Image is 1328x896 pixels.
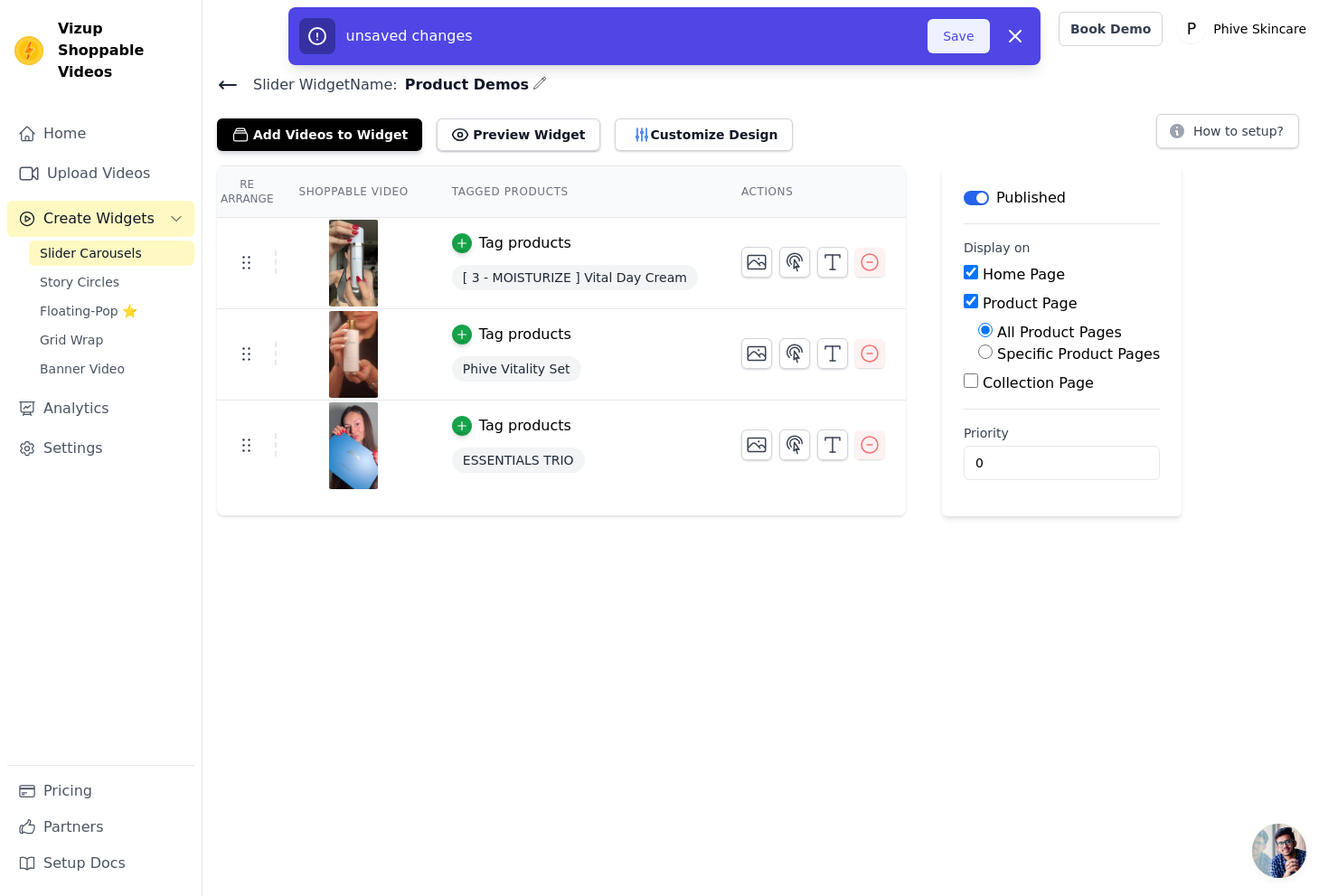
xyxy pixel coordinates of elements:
[983,295,1078,312] label: Product Page
[40,331,103,349] span: Grid Wrap
[452,448,585,473] span: ESSENTIALS TRIO
[615,118,793,151] button: Customize Design
[29,356,194,382] a: Banner Video
[741,429,772,460] button: Change Thumbnail
[1156,114,1299,148] button: How to setup?
[7,773,194,809] a: Pricing
[964,424,1160,442] label: Priority
[7,156,194,192] a: Upload Videos
[479,415,571,437] div: Tag products
[720,166,906,218] th: Actions
[7,845,194,882] a: Setup Docs
[29,298,194,324] a: Floating-Pop ⭐
[29,241,194,266] a: Slider Carousels
[217,118,422,151] button: Add Videos to Widget
[29,269,194,295] a: Story Circles
[452,356,581,382] span: Phive Vitality Set
[277,166,429,218] th: Shoppable Video
[741,338,772,369] button: Change Thumbnail
[328,311,379,398] img: vizup-images-7ae3.jpg
[997,345,1160,363] label: Specific Product Pages
[532,72,547,97] div: Edit Name
[7,809,194,845] a: Partners
[452,232,571,254] button: Tag products
[479,232,571,254] div: Tag products
[346,27,473,44] span: unsaved changes
[7,391,194,427] a: Analytics
[996,187,1066,209] p: Published
[29,327,194,353] a: Grid Wrap
[1252,824,1306,878] a: Open chat
[452,324,571,345] button: Tag products
[452,265,698,290] span: [ 3 - MOISTURIZE ] Vital Day Cream
[328,402,379,489] img: vizup-images-f601.jpg
[7,116,194,152] a: Home
[40,360,125,378] span: Banner Video
[997,324,1122,341] label: All Product Pages
[741,247,772,278] button: Change Thumbnail
[964,239,1031,257] legend: Display on
[7,201,194,237] button: Create Widgets
[7,430,194,467] a: Settings
[430,166,720,218] th: Tagged Products
[217,166,277,218] th: Re Arrange
[479,324,571,345] div: Tag products
[983,374,1094,391] label: Collection Page
[1156,127,1299,144] a: How to setup?
[928,19,989,53] button: Save
[437,118,599,151] button: Preview Widget
[983,266,1065,283] label: Home Page
[398,74,529,96] span: Product Demos
[452,415,571,437] button: Tag products
[40,302,137,320] span: Floating-Pop ⭐
[40,244,142,262] span: Slider Carousels
[239,74,398,96] span: Slider Widget Name:
[43,208,155,230] span: Create Widgets
[40,273,119,291] span: Story Circles
[328,220,379,307] img: vizup-images-605d.jpg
